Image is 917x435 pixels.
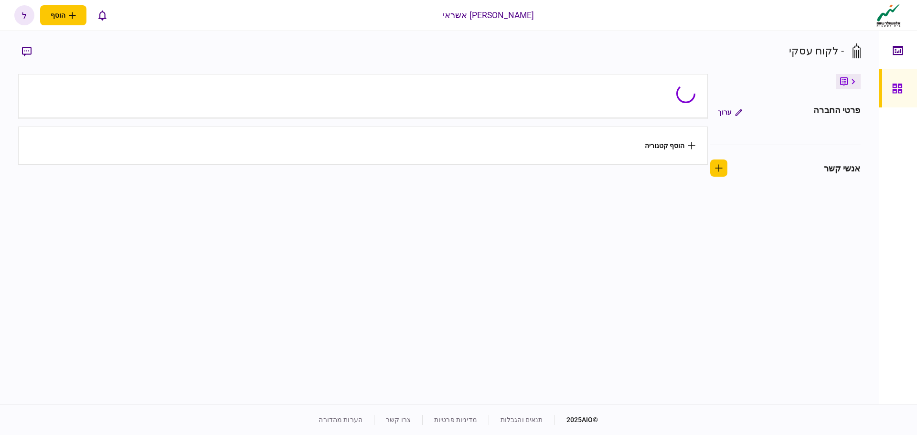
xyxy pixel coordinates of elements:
a: תנאים והגבלות [501,416,543,424]
div: אנשי קשר [824,162,861,175]
div: פרטי החברה [813,104,860,121]
div: © 2025 AIO [554,415,598,425]
button: ל [14,5,34,25]
img: client company logo [874,3,903,27]
button: הוסף קטגוריה [645,142,695,149]
a: צרו קשר [386,416,411,424]
button: ערוך [710,104,750,121]
button: פתח רשימת התראות [92,5,112,25]
button: פתח תפריט להוספת לקוח [40,5,86,25]
div: [PERSON_NAME] אשראי [443,9,534,21]
div: - לקוח עסקי [789,43,844,59]
a: הערות מהדורה [319,416,363,424]
a: מדיניות פרטיות [434,416,477,424]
